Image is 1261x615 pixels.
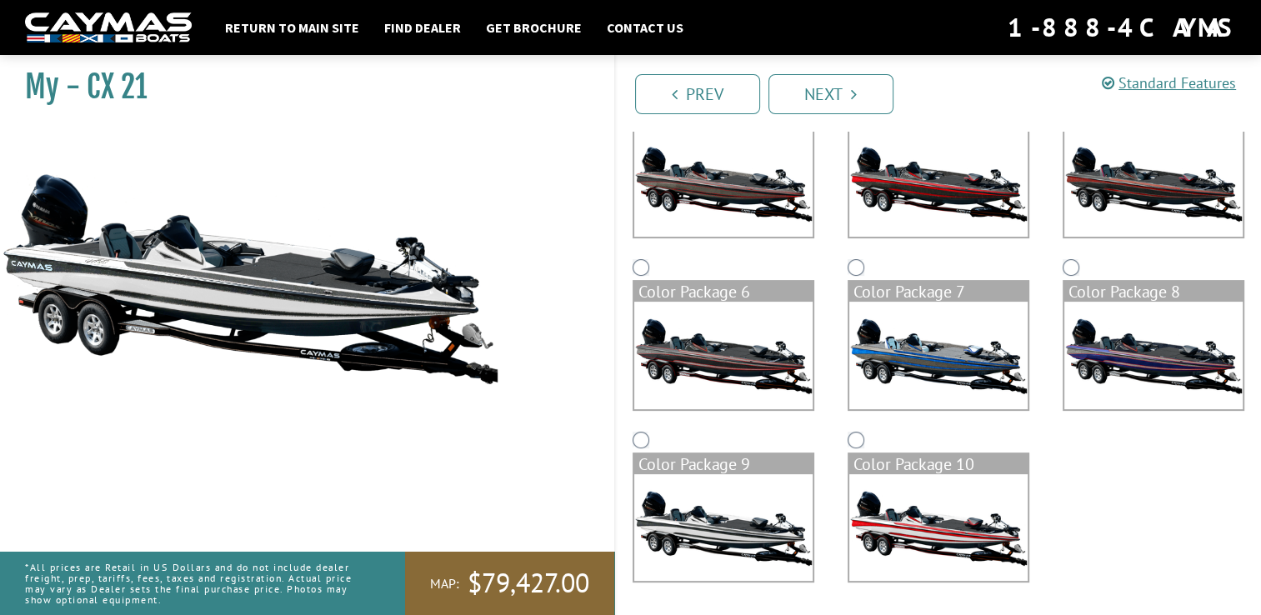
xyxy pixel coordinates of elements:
[478,17,590,38] a: Get Brochure
[635,74,760,114] a: Prev
[598,17,692,38] a: Contact Us
[634,474,813,581] img: color_package_340.png
[468,566,589,601] span: $79,427.00
[25,12,192,43] img: white-logo-c9c8dbefe5ff5ceceb0f0178aa75bf4bb51f6bca0971e226c86eb53dfe498488.png
[849,474,1028,581] img: color_package_341.png
[217,17,368,38] a: Return to main site
[634,454,813,474] div: Color Package 9
[634,302,813,408] img: color_package_337.png
[25,553,368,614] p: *All prices are Retail in US Dollars and do not include dealer freight, prep, tariffs, fees, taxe...
[849,454,1028,474] div: Color Package 10
[1102,73,1236,92] a: Standard Features
[1064,282,1243,302] div: Color Package 8
[376,17,469,38] a: Find Dealer
[405,552,614,615] a: MAP:$79,427.00
[849,130,1028,237] img: color_package_335.png
[634,282,813,302] div: Color Package 6
[430,575,459,592] span: MAP:
[1064,130,1243,237] img: color_package_336.png
[849,282,1028,302] div: Color Package 7
[1064,302,1243,408] img: color_package_339.png
[768,74,893,114] a: Next
[25,68,573,106] h1: My - CX 21
[1008,9,1236,46] div: 1-888-4CAYMAS
[634,130,813,237] img: color_package_334.png
[849,302,1028,408] img: color_package_338.png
